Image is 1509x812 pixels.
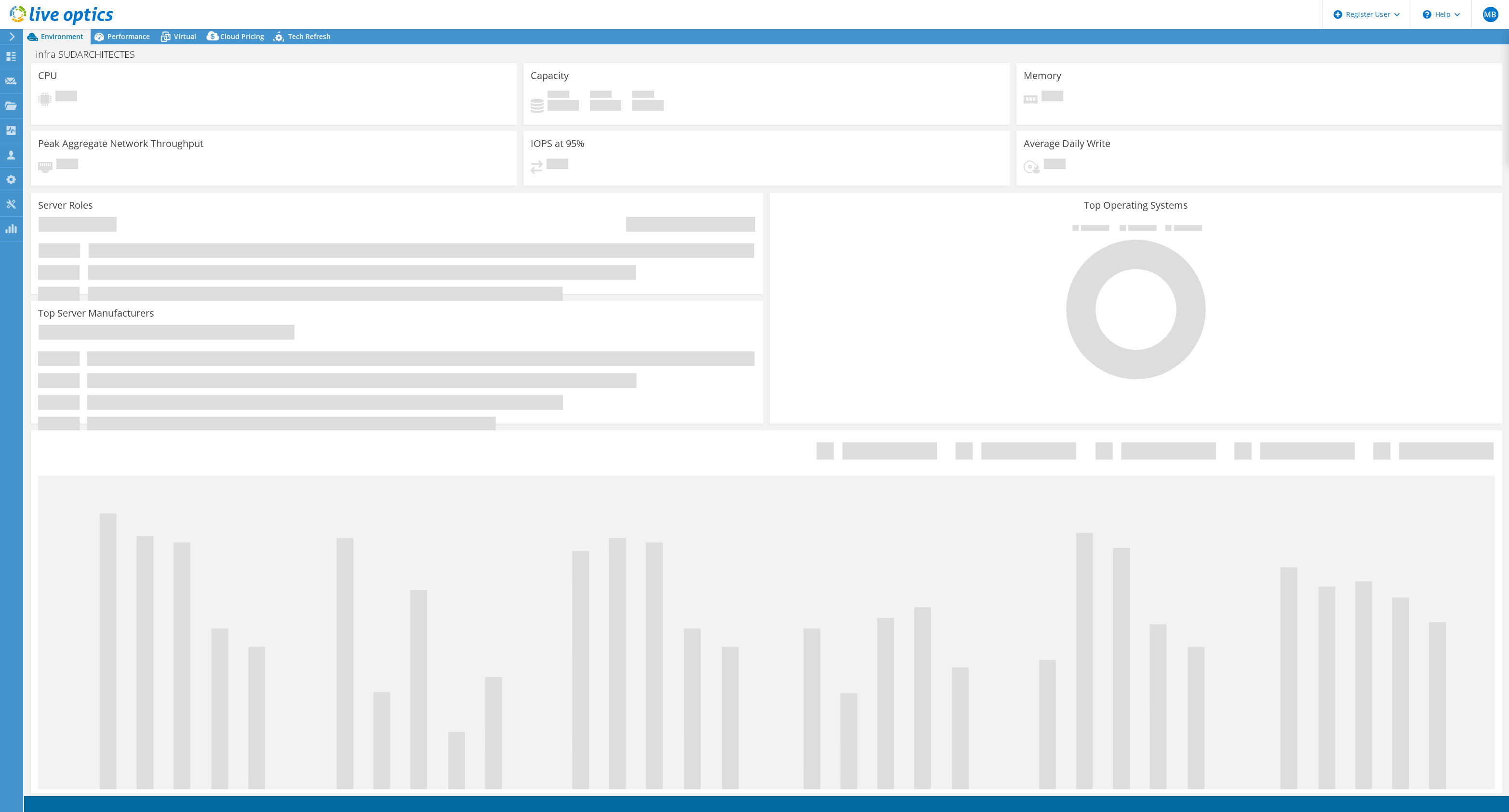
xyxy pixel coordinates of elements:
[531,70,569,81] h3: Capacity
[55,91,77,104] span: Pending
[548,91,569,100] span: Used
[777,200,1495,211] h3: Top Operating Systems
[38,200,93,211] h3: Server Roles
[632,91,654,100] span: Total
[1044,159,1066,172] span: Pending
[548,100,579,111] h4: 0 GiB
[31,49,150,60] h1: infra SUDARCHITECTES
[107,32,150,41] span: Performance
[1483,7,1498,22] span: MB
[38,138,203,149] h3: Peak Aggregate Network Throughput
[174,32,196,41] span: Virtual
[1024,138,1110,149] h3: Average Daily Write
[590,91,612,100] span: Free
[1042,91,1063,104] span: Pending
[288,32,331,41] span: Tech Refresh
[531,138,585,149] h3: IOPS at 95%
[38,70,57,81] h3: CPU
[1024,70,1061,81] h3: Memory
[41,32,83,41] span: Environment
[38,308,154,319] h3: Top Server Manufacturers
[547,159,568,172] span: Pending
[56,159,78,172] span: Pending
[590,100,621,111] h4: 0 GiB
[632,100,664,111] h4: 0 GiB
[220,32,264,41] span: Cloud Pricing
[1423,10,1431,19] svg: \n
